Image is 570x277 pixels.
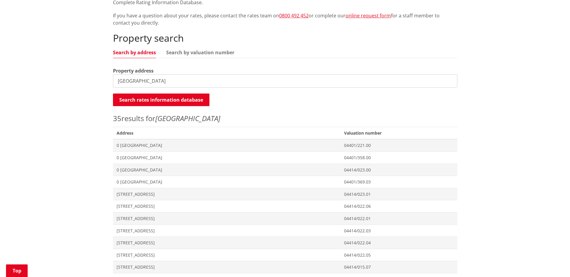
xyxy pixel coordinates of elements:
[344,264,453,270] span: 04414/015.07
[344,228,453,234] span: 04414/022.03
[117,142,337,148] span: 0 [GEOGRAPHIC_DATA]
[113,225,457,237] a: [STREET_ADDRESS] 04414/022.03
[113,139,457,151] a: 0 [GEOGRAPHIC_DATA] 04401/221.00
[113,50,156,55] a: Search by address
[117,179,337,185] span: 0 [GEOGRAPHIC_DATA]
[117,252,337,258] span: [STREET_ADDRESS]
[344,142,453,148] span: 04401/221.00
[117,228,337,234] span: [STREET_ADDRESS]
[340,127,457,139] span: Valuation number
[117,167,337,173] span: 0 [GEOGRAPHIC_DATA]
[344,240,453,246] span: 04414/022.04
[117,216,337,222] span: [STREET_ADDRESS]
[117,203,337,209] span: [STREET_ADDRESS]
[344,155,453,161] span: 04401/358.00
[542,252,564,273] iframe: Messenger Launcher
[346,12,391,19] a: online request form
[166,50,234,55] a: Search by valuation number
[113,127,341,139] span: Address
[113,32,457,44] h2: Property search
[6,264,28,277] a: Top
[344,167,453,173] span: 04414/023.00
[113,67,154,74] label: Property address
[113,200,457,213] a: [STREET_ADDRESS] 04414/022.06
[344,179,453,185] span: 04401/369.03
[113,113,457,124] p: results for
[113,212,457,225] a: [STREET_ADDRESS] 04414/022.01
[113,237,457,249] a: [STREET_ADDRESS] 04414/022.04
[117,264,337,270] span: [STREET_ADDRESS]
[113,261,457,273] a: [STREET_ADDRESS] 04414/015.07
[113,74,457,88] input: e.g. Duke Street NGARUAWAHIA
[117,155,337,161] span: 0 [GEOGRAPHIC_DATA]
[344,203,453,209] span: 04414/022.06
[113,113,121,123] span: 35
[117,191,337,197] span: [STREET_ADDRESS]
[113,176,457,188] a: 0 [GEOGRAPHIC_DATA] 04401/369.03
[344,252,453,258] span: 04414/022.05
[344,191,453,197] span: 04414/023.01
[113,249,457,261] a: [STREET_ADDRESS] 04414/022.05
[113,94,209,106] button: Search rates information database
[344,216,453,222] span: 04414/022.01
[117,240,337,246] span: [STREET_ADDRESS]
[113,151,457,164] a: 0 [GEOGRAPHIC_DATA] 04401/358.00
[113,188,457,200] a: [STREET_ADDRESS] 04414/023.01
[113,164,457,176] a: 0 [GEOGRAPHIC_DATA] 04414/023.00
[113,12,457,26] p: If you have a question about your rates, please contact the rates team on or complete our for a s...
[155,113,220,123] em: [GEOGRAPHIC_DATA]
[279,12,309,19] a: 0800 492 452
